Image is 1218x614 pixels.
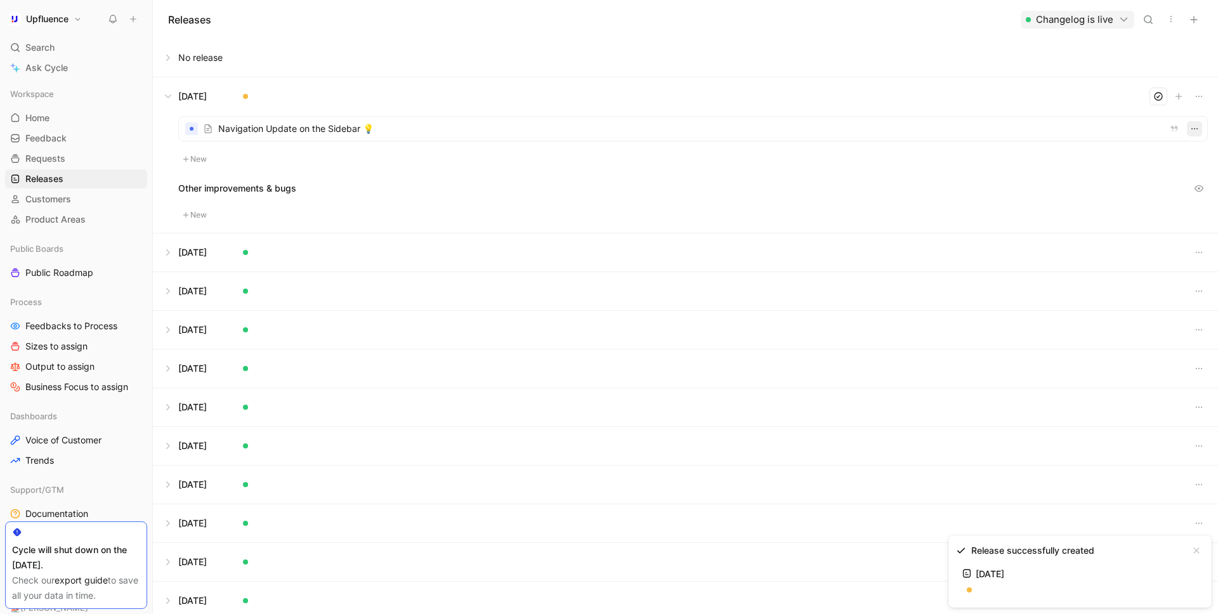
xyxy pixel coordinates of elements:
a: Requests [5,149,147,168]
span: Trends [25,454,54,467]
span: Home [25,112,49,124]
span: Ask Cycle [25,60,68,75]
span: Workspace [10,88,54,100]
div: Release successfully created [971,543,1094,558]
a: Releases [5,169,147,188]
button: Changelog is live [1021,11,1134,29]
div: Support/GTM [5,480,147,499]
div: Check our to save all your data in time. [12,573,140,603]
a: Feedback [5,129,147,148]
span: Public Boards [10,242,63,255]
div: Dashboards [5,407,147,426]
h1: Releases [168,12,211,27]
span: Documentation [25,507,88,520]
span: Process [10,296,42,308]
button: UpfluenceUpfluence [5,10,85,28]
a: Feedbacks to Process [5,317,147,336]
div: Other improvements & bugs [178,180,1208,197]
span: Search [25,40,55,55]
a: Home [5,108,147,127]
a: Business Focus to assign [5,377,147,396]
span: Product Areas [25,213,86,226]
a: Customers [5,190,147,209]
span: Public Roadmap [25,266,93,279]
span: Releases [25,173,63,185]
span: Feedbacks to Process [25,320,117,332]
a: export guide [55,575,108,585]
a: Sizes to assign [5,337,147,356]
span: Support/GTM [10,483,64,496]
a: Ask Cycle [5,58,147,77]
div: Support/GTMDocumentationGo-to-MarketFeedback from support [5,480,147,564]
div: ProcessFeedbacks to ProcessSizes to assignOutput to assignBusiness Focus to assign [5,292,147,396]
span: [DATE] [962,566,1004,597]
span: Requests [25,152,65,165]
span: Feedback [25,132,67,145]
div: Process [5,292,147,311]
a: Product Areas [5,210,147,229]
img: Upfluence [8,13,21,25]
div: DashboardsVoice of CustomerTrends [5,407,147,470]
button: New [178,207,211,223]
a: Documentation [5,504,147,523]
div: Search [5,38,147,57]
div: Public Boards [5,239,147,258]
span: Sizes to assign [25,340,88,353]
a: Trends [5,451,147,470]
a: Public Roadmap [5,263,147,282]
span: Business Focus to assign [25,381,128,393]
span: Voice of Customer [25,434,101,447]
a: Voice of Customer [5,431,147,450]
span: Customers [25,193,71,206]
div: Workspace [5,84,147,103]
button: New [178,152,211,167]
div: Public BoardsPublic Roadmap [5,239,147,282]
div: Cycle will shut down on the [DATE]. [12,542,140,573]
a: Output to assign [5,357,147,376]
h1: Upfluence [26,13,69,25]
a: [DATE] [956,563,1010,600]
span: Output to assign [25,360,95,373]
span: Dashboards [10,410,57,422]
